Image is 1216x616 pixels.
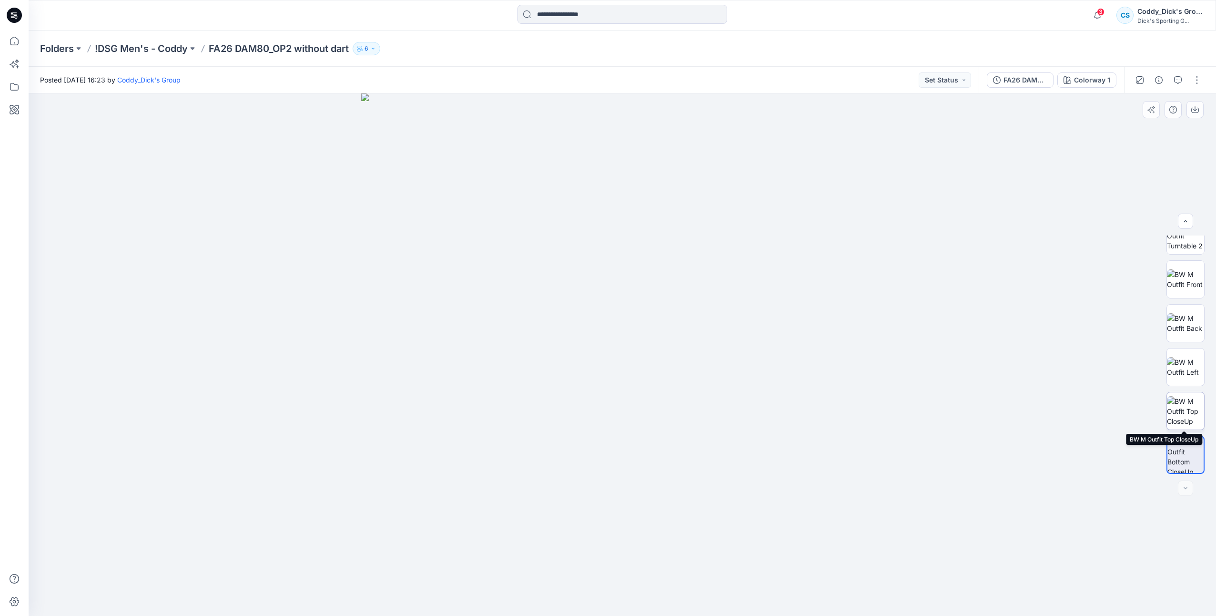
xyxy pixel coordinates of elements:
[1167,357,1204,377] img: BW M Outfit Left
[95,42,188,55] a: !DSG Men's - Coddy
[1167,396,1204,426] img: BW M Outfit Top CloseUp
[1003,75,1047,85] div: FA26 DAM80_OP2 without dart
[40,42,74,55] a: Folders
[1057,72,1116,88] button: Colorway 1
[1167,313,1204,333] img: BW M Outfit Back
[1167,221,1204,251] img: BW M Outfit Turntable 2
[1097,8,1105,16] span: 3
[1137,6,1204,17] div: Coddy_Dick's Group
[1137,17,1204,24] div: Dick's Sporting G...
[1074,75,1110,85] div: Colorway 1
[40,75,181,85] span: Posted [DATE] 16:23 by
[117,76,181,84] a: Coddy_Dick's Group
[1167,437,1204,473] img: BW M Outfit Bottom CloseUp
[1151,72,1166,88] button: Details
[365,43,368,54] p: 6
[361,93,883,616] img: eyJhbGciOiJIUzI1NiIsImtpZCI6IjAiLCJzbHQiOiJzZXMiLCJ0eXAiOiJKV1QifQ.eyJkYXRhIjp7InR5cGUiOiJzdG9yYW...
[1116,7,1134,24] div: CS
[209,42,349,55] p: FA26 DAM80_OP2 without dart
[353,42,380,55] button: 6
[1167,269,1204,289] img: BW M Outfit Front
[987,72,1054,88] button: FA26 DAM80_OP2 without dart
